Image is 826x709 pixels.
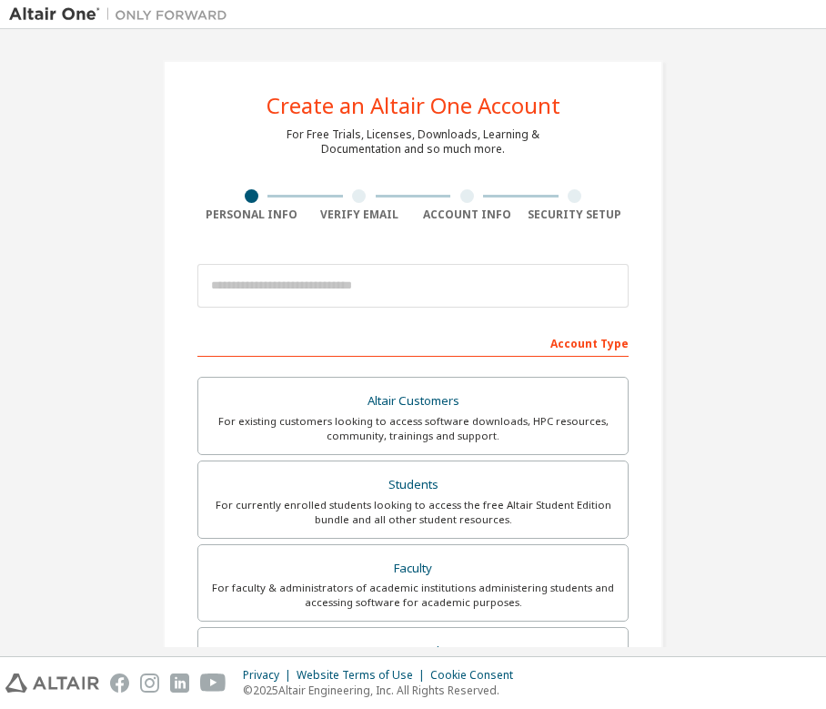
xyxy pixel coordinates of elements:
[110,674,129,693] img: facebook.svg
[209,639,617,664] div: Everyone else
[209,498,617,527] div: For currently enrolled students looking to access the free Altair Student Edition bundle and all ...
[243,668,297,683] div: Privacy
[209,556,617,582] div: Faculty
[306,208,414,222] div: Verify Email
[197,208,306,222] div: Personal Info
[267,95,560,116] div: Create an Altair One Account
[297,668,430,683] div: Website Terms of Use
[209,389,617,414] div: Altair Customers
[140,674,159,693] img: instagram.svg
[170,674,189,693] img: linkedin.svg
[413,208,521,222] div: Account Info
[209,414,617,443] div: For existing customers looking to access software downloads, HPC resources, community, trainings ...
[243,683,524,698] p: © 2025 Altair Engineering, Inc. All Rights Reserved.
[200,674,227,693] img: youtube.svg
[197,328,629,357] div: Account Type
[5,674,99,693] img: altair_logo.svg
[430,668,524,683] div: Cookie Consent
[287,127,539,157] div: For Free Trials, Licenses, Downloads, Learning & Documentation and so much more.
[209,581,617,610] div: For faculty & administrators of academic institutions administering students and accessing softwa...
[521,208,630,222] div: Security Setup
[209,472,617,498] div: Students
[9,5,237,24] img: Altair One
